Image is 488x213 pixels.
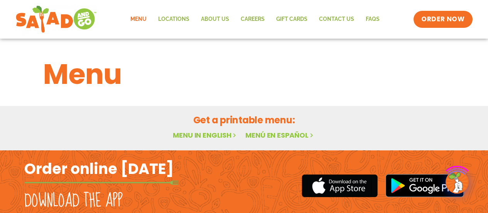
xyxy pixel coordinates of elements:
a: Menu [125,10,152,28]
a: Menu in English [173,130,238,140]
img: appstore [302,173,378,198]
h2: Download the app [24,190,123,212]
a: FAQs [360,10,385,28]
a: About Us [195,10,235,28]
a: ORDER NOW [414,11,472,28]
h1: Menu [43,53,445,95]
a: Menú en español [245,130,315,140]
img: google_play [385,174,464,197]
h2: Get a printable menu: [43,113,445,127]
img: fork [24,181,179,185]
a: Locations [152,10,195,28]
a: GIFT CARDS [270,10,313,28]
span: ORDER NOW [421,15,464,24]
a: Careers [235,10,270,28]
img: new-SAG-logo-768×292 [15,4,97,35]
a: Contact Us [313,10,360,28]
nav: Menu [125,10,385,28]
h2: Order online [DATE] [24,159,174,178]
